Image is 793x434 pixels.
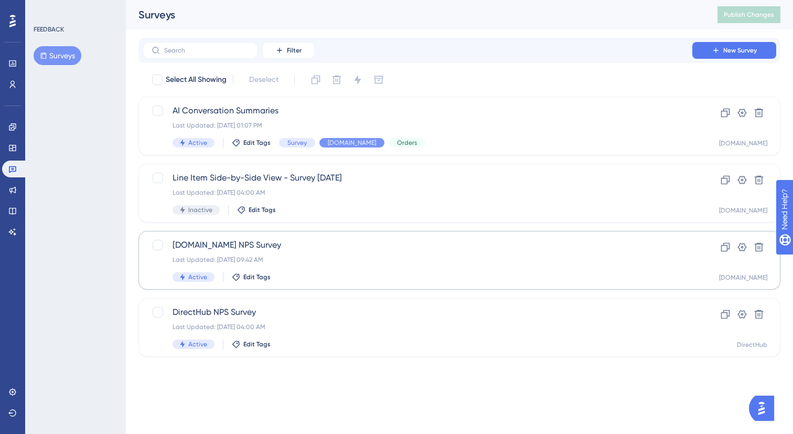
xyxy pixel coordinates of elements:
div: [DOMAIN_NAME] [719,139,767,147]
span: Filter [287,46,302,55]
span: Inactive [188,206,212,214]
span: Active [188,273,207,281]
span: Select All Showing [166,73,227,86]
span: Edit Tags [249,206,276,214]
input: Search [164,47,249,54]
button: Publish Changes [717,6,780,23]
div: [DOMAIN_NAME] [719,206,767,215]
span: Active [188,139,207,147]
span: Edit Tags [243,273,271,281]
span: [DOMAIN_NAME] [328,139,376,147]
button: Surveys [34,46,81,65]
span: Orders [397,139,417,147]
div: Surveys [138,7,691,22]
span: Edit Tags [243,340,271,348]
div: DirectHub [737,341,767,349]
div: Last Updated: [DATE] 04:00 AM [173,323,662,331]
div: Last Updated: [DATE] 01:07 PM [173,121,662,130]
span: Line Item Side-by-Side View - Survey [DATE] [173,172,662,184]
span: Active [188,340,207,348]
span: AI Conversation Summaries [173,104,662,117]
span: [DOMAIN_NAME] NPS Survey [173,239,662,251]
div: FEEDBACK [34,25,64,34]
div: Last Updated: [DATE] 04:00 AM [173,188,662,197]
span: Survey [287,139,307,147]
button: Edit Tags [232,139,271,147]
span: DirectHub NPS Survey [173,306,662,319]
button: Edit Tags [237,206,276,214]
button: Deselect [240,70,288,89]
div: Last Updated: [DATE] 09:42 AM [173,256,662,264]
span: New Survey [723,46,757,55]
div: [DOMAIN_NAME] [719,273,767,282]
span: Deselect [249,73,278,86]
button: Edit Tags [232,273,271,281]
button: Filter [262,42,315,59]
iframe: UserGuiding AI Assistant Launcher [749,393,780,424]
span: Publish Changes [724,10,774,19]
button: Edit Tags [232,340,271,348]
span: Need Help? [25,3,66,15]
span: Edit Tags [243,139,271,147]
button: New Survey [692,42,776,59]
